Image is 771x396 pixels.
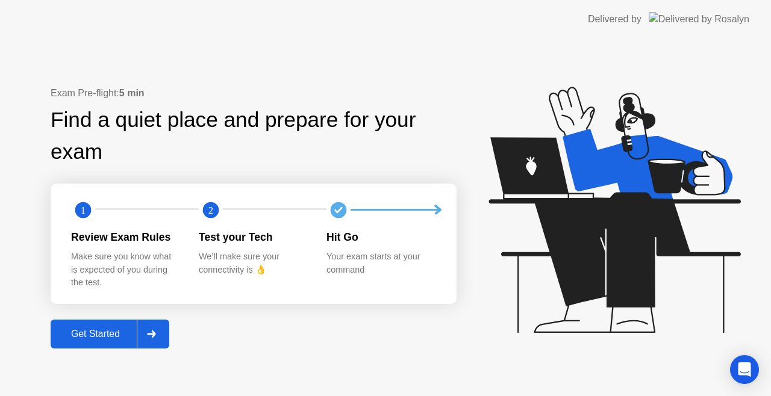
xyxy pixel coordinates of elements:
[326,229,435,245] div: Hit Go
[51,86,457,101] div: Exam Pre-flight:
[81,204,86,215] text: 1
[730,355,759,384] div: Open Intercom Messenger
[51,320,169,348] button: Get Started
[199,229,307,245] div: Test your Tech
[326,250,435,276] div: Your exam starts at your command
[71,229,179,245] div: Review Exam Rules
[71,250,179,289] div: Make sure you know what is expected of you during the test.
[51,104,457,168] div: Find a quiet place and prepare for your exam
[54,329,137,339] div: Get Started
[649,12,749,26] img: Delivered by Rosalyn
[588,12,641,26] div: Delivered by
[119,88,145,98] b: 5 min
[208,204,213,215] text: 2
[199,250,307,276] div: We’ll make sure your connectivity is 👌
